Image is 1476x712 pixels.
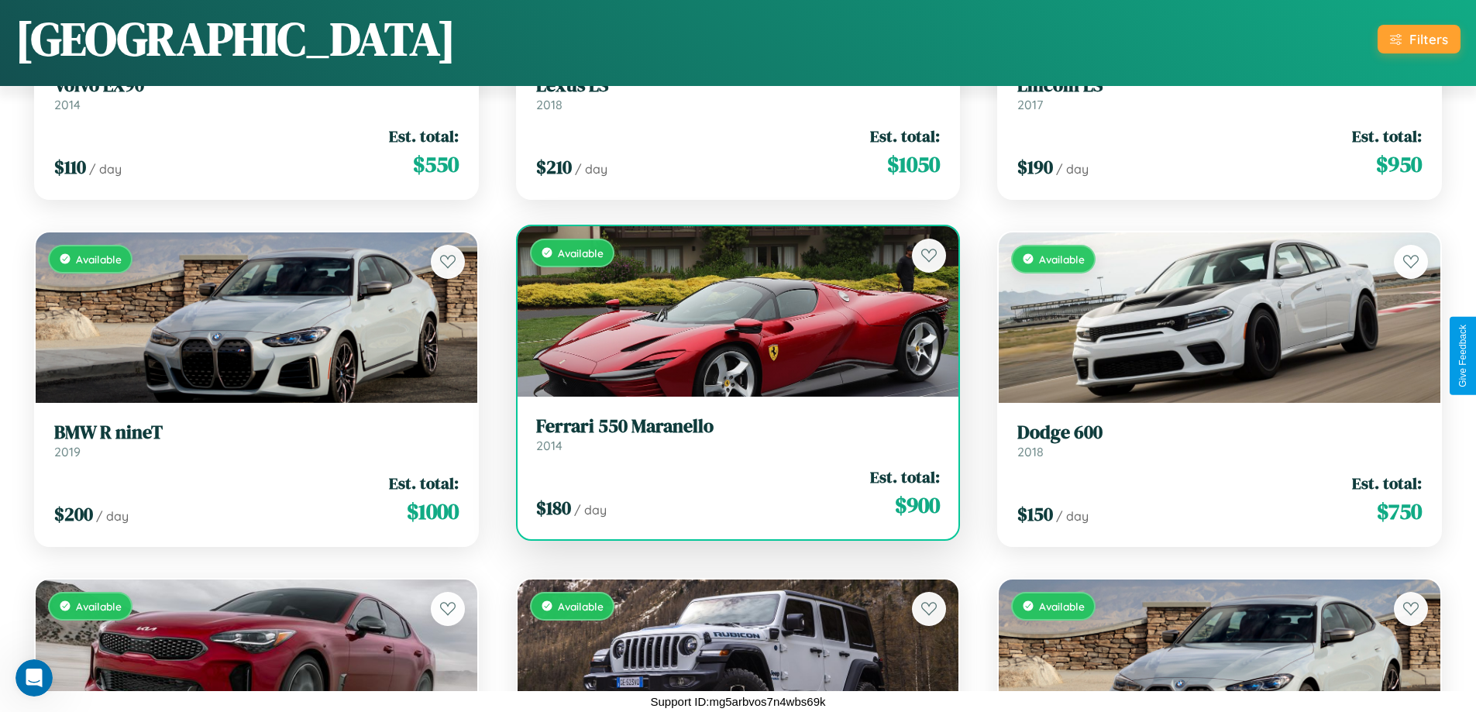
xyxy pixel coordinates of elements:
span: / day [574,502,607,518]
h3: Dodge 600 [1017,421,1422,444]
span: Available [558,246,604,260]
span: $ 210 [536,154,572,180]
a: BMW R nineT2019 [54,421,459,459]
span: / day [96,508,129,524]
h3: Lexus LS [536,74,941,97]
span: / day [1056,161,1089,177]
span: Est. total: [389,472,459,494]
span: Available [76,253,122,266]
iframe: Intercom live chat [15,659,53,697]
div: Give Feedback [1457,325,1468,387]
span: $ 190 [1017,154,1053,180]
span: $ 110 [54,154,86,180]
a: Dodge 6002018 [1017,421,1422,459]
span: $ 1000 [407,496,459,527]
span: Est. total: [1352,472,1422,494]
a: Ferrari 550 Maranello2014 [536,415,941,453]
span: $ 900 [895,490,940,521]
span: Est. total: [389,125,459,147]
span: $ 150 [1017,501,1053,527]
span: $ 1050 [887,149,940,180]
span: / day [575,161,607,177]
span: / day [1056,508,1089,524]
span: 2014 [536,438,563,453]
h3: Lincoln LS [1017,74,1422,97]
span: 2014 [54,97,81,112]
span: 2017 [1017,97,1043,112]
span: 2018 [536,97,563,112]
span: $ 750 [1377,496,1422,527]
span: Available [558,600,604,613]
span: Available [76,600,122,613]
a: Lincoln LS2017 [1017,74,1422,112]
span: 2018 [1017,444,1044,459]
span: $ 550 [413,149,459,180]
span: Est. total: [1352,125,1422,147]
span: $ 200 [54,501,93,527]
h3: BMW R nineT [54,421,459,444]
a: Lexus LS2018 [536,74,941,112]
span: Est. total: [870,125,940,147]
span: $ 180 [536,495,571,521]
button: Filters [1378,25,1461,53]
span: / day [89,161,122,177]
h3: Volvo EX90 [54,74,459,97]
span: $ 950 [1376,149,1422,180]
div: Filters [1409,31,1448,47]
span: Est. total: [870,466,940,488]
h1: [GEOGRAPHIC_DATA] [15,7,456,71]
a: Volvo EX902014 [54,74,459,112]
p: Support ID: mg5arbvos7n4wbs69k [651,691,826,712]
span: 2019 [54,444,81,459]
span: Available [1039,253,1085,266]
span: Available [1039,600,1085,613]
h3: Ferrari 550 Maranello [536,415,941,438]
